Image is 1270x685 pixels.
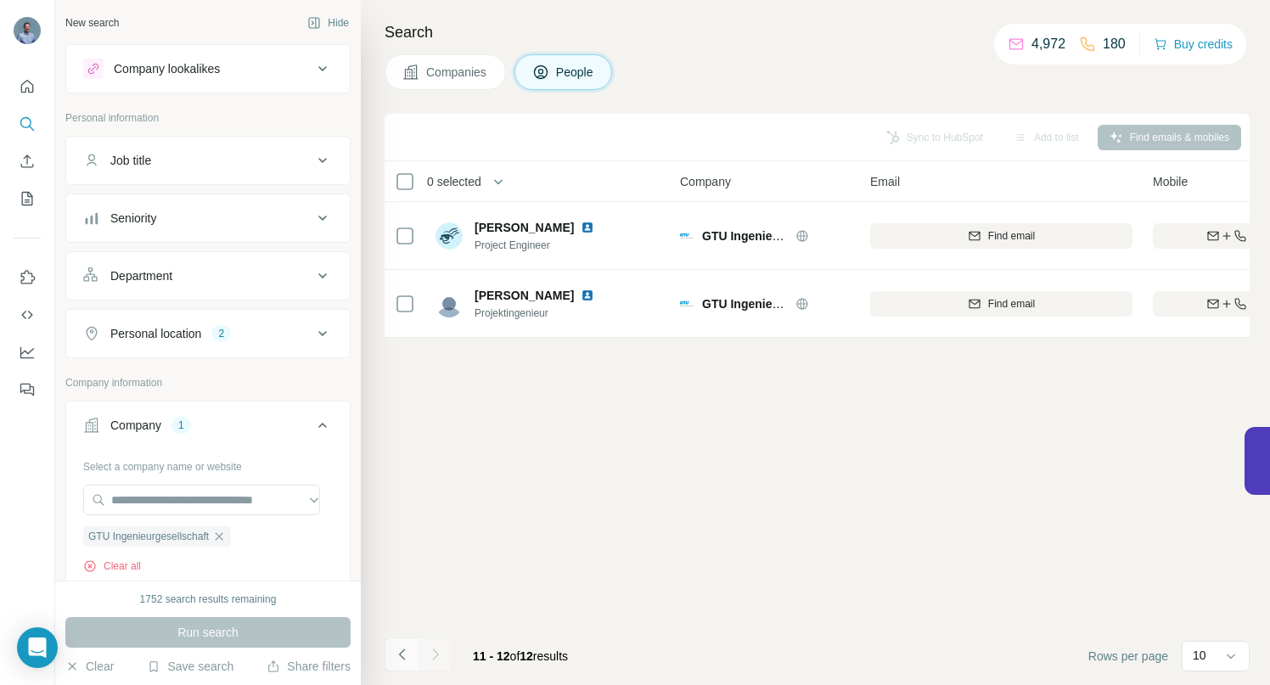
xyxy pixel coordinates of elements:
button: Use Surfe on LinkedIn [14,262,41,293]
button: Hide [295,10,361,36]
button: Share filters [267,658,351,675]
div: Seniority [110,210,156,227]
p: Company information [65,375,351,390]
span: Find email [988,296,1035,312]
div: Company lookalikes [114,60,220,77]
button: Save search [147,658,233,675]
button: Personal location2 [66,313,350,354]
span: GTU Ingenieurgesellschaft [702,297,852,311]
div: Personal location [110,325,201,342]
span: [PERSON_NAME] [475,219,574,236]
img: Avatar [436,290,463,317]
img: Logo of GTU Ingenieurgesellschaft [680,229,694,243]
p: 180 [1103,34,1126,54]
img: LinkedIn logo [581,221,594,234]
span: 0 selected [427,173,481,190]
div: Job title [110,152,151,169]
span: of [510,649,520,663]
button: Seniority [66,198,350,239]
span: Company [680,173,731,190]
button: Buy credits [1154,32,1233,56]
span: Companies [426,64,488,81]
button: Company1 [66,405,350,452]
span: GTU Ingenieurgesellschaft [88,529,209,544]
span: results [473,649,568,663]
button: Use Surfe API [14,300,41,330]
button: Quick start [14,71,41,102]
button: Find email [870,223,1132,249]
span: Mobile [1153,173,1188,190]
p: Personal information [65,110,351,126]
button: Find email [870,291,1132,317]
p: 4,972 [1031,34,1065,54]
p: 10 [1193,647,1206,664]
button: Navigate to previous page [385,637,419,671]
span: Find email [988,228,1035,244]
span: 12 [520,649,533,663]
img: Avatar [14,17,41,44]
span: Rows per page [1088,648,1168,665]
div: Open Intercom Messenger [17,627,58,668]
button: Enrich CSV [14,146,41,177]
button: My lists [14,183,41,214]
span: Email [870,173,900,190]
h4: Search [385,20,1250,44]
div: 1752 search results remaining [140,592,277,607]
span: GTU Ingenieurgesellschaft [702,229,852,243]
button: Search [14,109,41,139]
button: Feedback [14,374,41,405]
button: Department [66,255,350,296]
div: 2 [211,326,231,341]
button: Job title [66,140,350,181]
button: Clear [65,658,114,675]
span: 11 - 12 [473,649,510,663]
span: Project Engineer [475,238,615,253]
span: [PERSON_NAME] [475,287,574,304]
button: Dashboard [14,337,41,368]
div: Select a company name or website [83,452,333,474]
div: 1 [171,418,191,433]
img: Logo of GTU Ingenieurgesellschaft [680,297,694,311]
span: Projektingenieur [475,306,615,321]
img: LinkedIn logo [581,289,594,302]
div: Company [110,417,161,434]
div: New search [65,15,119,31]
span: People [556,64,595,81]
img: Avatar [436,222,463,250]
button: Company lookalikes [66,48,350,89]
button: Clear all [83,559,141,574]
div: Department [110,267,172,284]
